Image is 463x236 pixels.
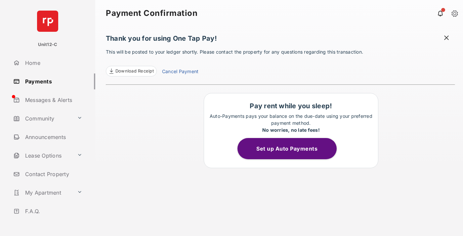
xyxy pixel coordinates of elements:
p: Auto-Payments pays your balance on the due-date using your preferred payment method. [207,113,375,133]
span: Download Receipt [115,68,154,74]
h1: Thank you for using One Tap Pay! [106,34,455,46]
a: Messages & Alerts [11,92,95,108]
p: This will be posted to your ledger shortly. Please contact the property for any questions regardi... [106,48,455,76]
a: Community [11,111,74,126]
a: Lease Options [11,148,74,164]
p: Unit12-C [38,41,58,48]
a: My Apartment [11,185,74,201]
a: Announcements [11,129,95,145]
a: Payments [11,73,95,89]
a: Contact Property [11,166,95,182]
a: Cancel Payment [162,68,198,76]
a: F.A.Q. [11,203,95,219]
img: svg+xml;base64,PHN2ZyB4bWxucz0iaHR0cDovL3d3dy53My5vcmcvMjAwMC9zdmciIHdpZHRoPSI2NCIgaGVpZ2h0PSI2NC... [37,11,58,32]
h1: Pay rent while you sleep! [207,102,375,110]
a: Home [11,55,95,71]
a: Set up Auto Payments [237,145,345,152]
strong: Payment Confirmation [106,9,197,17]
div: No worries, no late fees! [207,126,375,133]
a: Download Receipt [106,66,157,76]
button: Set up Auto Payments [237,138,337,159]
